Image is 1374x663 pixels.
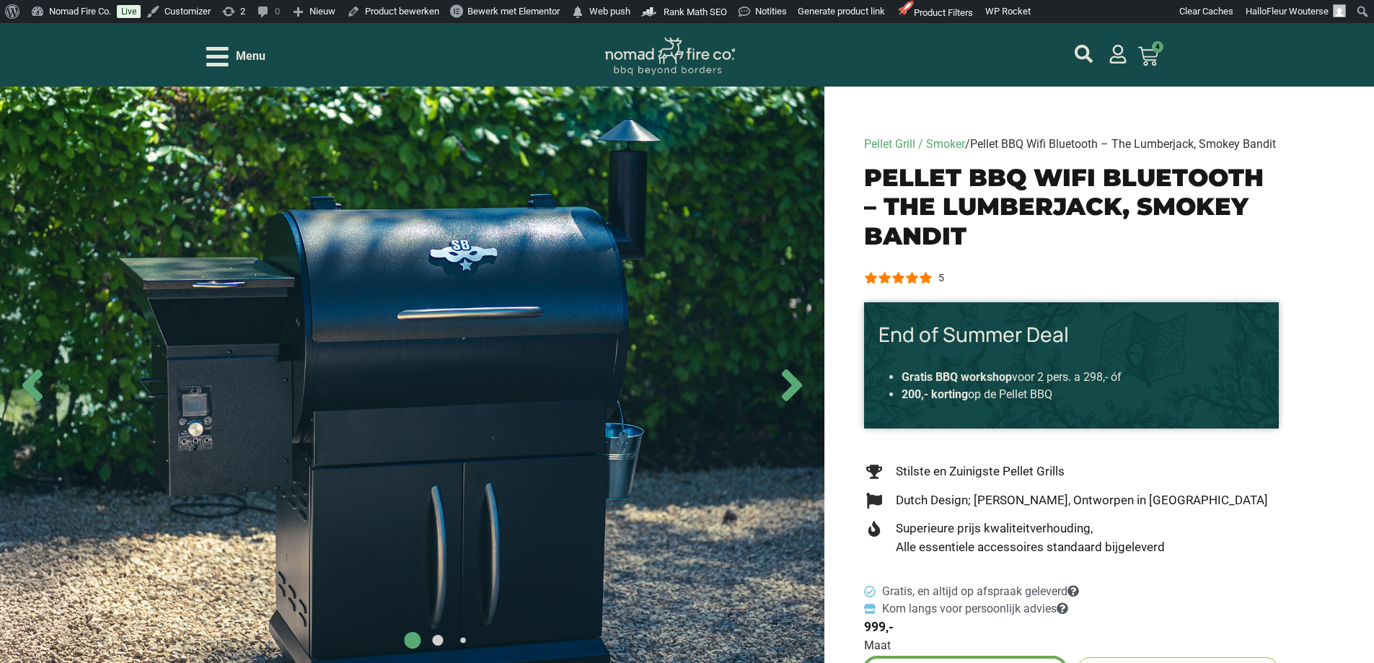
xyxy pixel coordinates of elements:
[938,271,944,285] div: 5
[878,583,1079,600] span: Gratis, en altijd op afspraak geleverd
[1267,6,1329,17] span: Fleur Wouterse
[864,640,891,651] span: Maat
[767,360,817,410] span: Next slide
[878,600,1068,618] span: Kom langs voor persoonlijk advies
[902,387,968,401] strong: 200,- korting
[892,519,1165,556] span: Superieure prijs kwaliteitverhouding, Alle essentiele accessoires standaard bijgeleverd
[864,600,1068,618] a: Kom langs voor persoonlijk advies
[892,491,1268,510] span: Dutch Design; [PERSON_NAME], Ontworpen in [GEOGRAPHIC_DATA]
[571,2,585,22] span: 
[892,462,1065,481] span: Stilste en Zuinigste Pellet Grills
[1333,4,1346,17] img: Avatar of Fleur Wouterse
[902,386,1241,403] li: op de Pellet BBQ
[1152,41,1163,53] span: 4
[902,369,1241,386] li: voor 2 pers. a 298,- óf
[7,360,58,410] span: Previous slide
[864,163,1279,250] h1: Pellet BBQ Wifi Bluetooth – The Lumberjack, Smokey Bandit
[864,137,965,151] a: Pellet Grill / Smoker
[864,583,1079,600] a: Gratis, en altijd op afspraak geleverd
[460,638,466,644] span: Go to slide 3
[467,6,560,17] span: Bewerk met Elementor
[605,38,735,76] img: Nomad Logo
[1109,45,1127,63] a: mijn account
[206,44,265,69] div: Open/Close Menu
[664,6,727,17] span: Rank Math SEO
[878,322,1264,347] h3: End of Summer Deal
[970,137,1276,151] span: Pellet BBQ Wifi Bluetooth – The Lumberjack, Smokey Bandit
[902,370,1012,384] strong: Gratis BBQ workshop
[117,5,141,18] a: Live
[236,48,265,65] span: Menu
[1075,45,1093,63] a: mijn account
[864,136,1279,153] nav: breadcrumbs
[1121,38,1176,75] a: 4
[432,635,443,646] span: Go to slide 2
[965,137,970,151] span: /
[404,632,420,649] span: Go to slide 1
